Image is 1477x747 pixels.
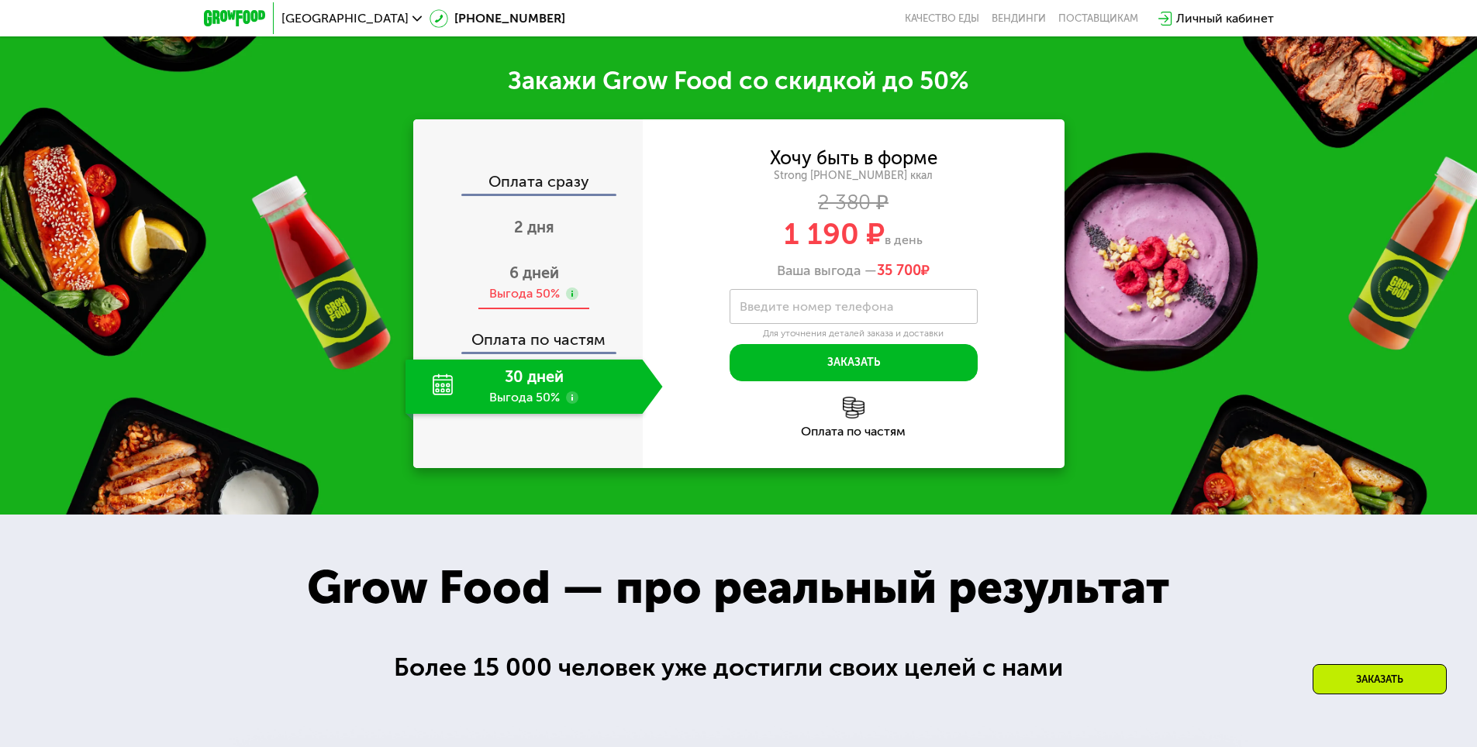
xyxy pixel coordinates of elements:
[489,285,560,302] div: Выгода 50%
[1176,9,1274,28] div: Личный кабинет
[730,344,978,381] button: Заказать
[643,263,1065,280] div: Ваша выгода —
[730,328,978,340] div: Для уточнения деталей заказа и доставки
[877,263,930,280] span: ₽
[430,9,565,28] a: [PHONE_NUMBER]
[643,194,1065,212] div: 2 380 ₽
[514,218,554,236] span: 2 дня
[770,150,937,167] div: Хочу быть в форме
[885,232,923,247] span: в день
[905,12,979,25] a: Качество еды
[643,169,1065,183] div: Strong [PHONE_NUMBER] ккал
[394,649,1083,687] div: Более 15 000 человек уже достигли своих целей с нами
[415,174,643,194] div: Оплата сразу
[992,12,1046,25] a: Вендинги
[415,316,643,352] div: Оплата по частям
[643,425,1065,438] div: Оплата по частям
[1058,12,1138,25] div: поставщикам
[509,263,559,282] span: 6 дней
[843,397,864,418] img: l6xcnZfty9opOoJh.png
[740,302,893,311] label: Введите номер телефона
[273,553,1203,622] div: Grow Food — про реальный результат
[784,216,885,252] span: 1 190 ₽
[281,12,409,25] span: [GEOGRAPHIC_DATA]
[1313,664,1447,694] div: Заказать
[877,262,921,279] span: 35 700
